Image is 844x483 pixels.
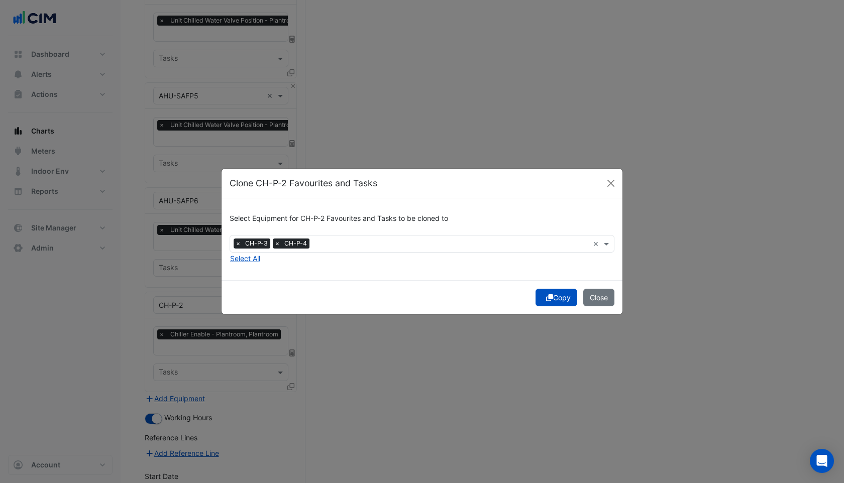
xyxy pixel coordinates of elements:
[273,238,282,249] span: ×
[282,238,309,249] span: CH-P-4
[593,238,601,249] span: Clear
[583,289,614,306] button: Close
[536,289,577,306] button: Copy
[810,449,834,473] div: Open Intercom Messenger
[243,238,270,249] span: CH-P-3
[234,238,243,249] span: ×
[603,176,618,191] button: Close
[230,253,261,264] button: Select All
[230,214,614,223] h6: Select Equipment for CH-P-2 Favourites and Tasks to be cloned to
[230,177,377,190] h5: Clone CH-P-2 Favourites and Tasks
